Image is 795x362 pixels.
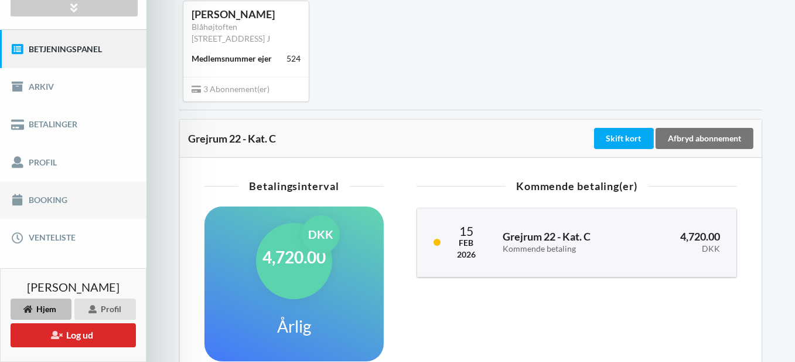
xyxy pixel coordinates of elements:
h3: 4,720.00 [643,230,720,253]
div: Grejrum 22 - Kat. C [188,133,592,144]
div: Kommende betaling(er) [417,181,737,191]
div: 2026 [457,249,476,260]
div: Kommende betaling [503,244,627,254]
h1: 4,720.00 [262,246,326,268]
div: Skift kort [594,128,654,149]
a: Blåhøjtoften [STREET_ADDRESS] J [192,22,270,43]
button: Log ud [11,323,136,347]
div: Afbryd abonnement [656,128,753,149]
div: 15 [457,225,476,237]
div: Feb [457,237,476,249]
div: Profil [74,299,136,320]
span: [PERSON_NAME] [27,281,120,293]
div: Hjem [11,299,71,320]
div: Betalingsinterval [204,181,384,191]
span: 3 Abonnement(er) [192,84,269,94]
h3: Grejrum 22 - Kat. C [503,230,627,253]
div: 524 [286,53,301,65]
h1: Årlig [277,316,311,337]
div: Medlemsnummer ejer [192,53,272,65]
div: DKK [643,244,720,254]
div: [PERSON_NAME] [192,8,301,21]
div: DKK [302,215,340,253]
